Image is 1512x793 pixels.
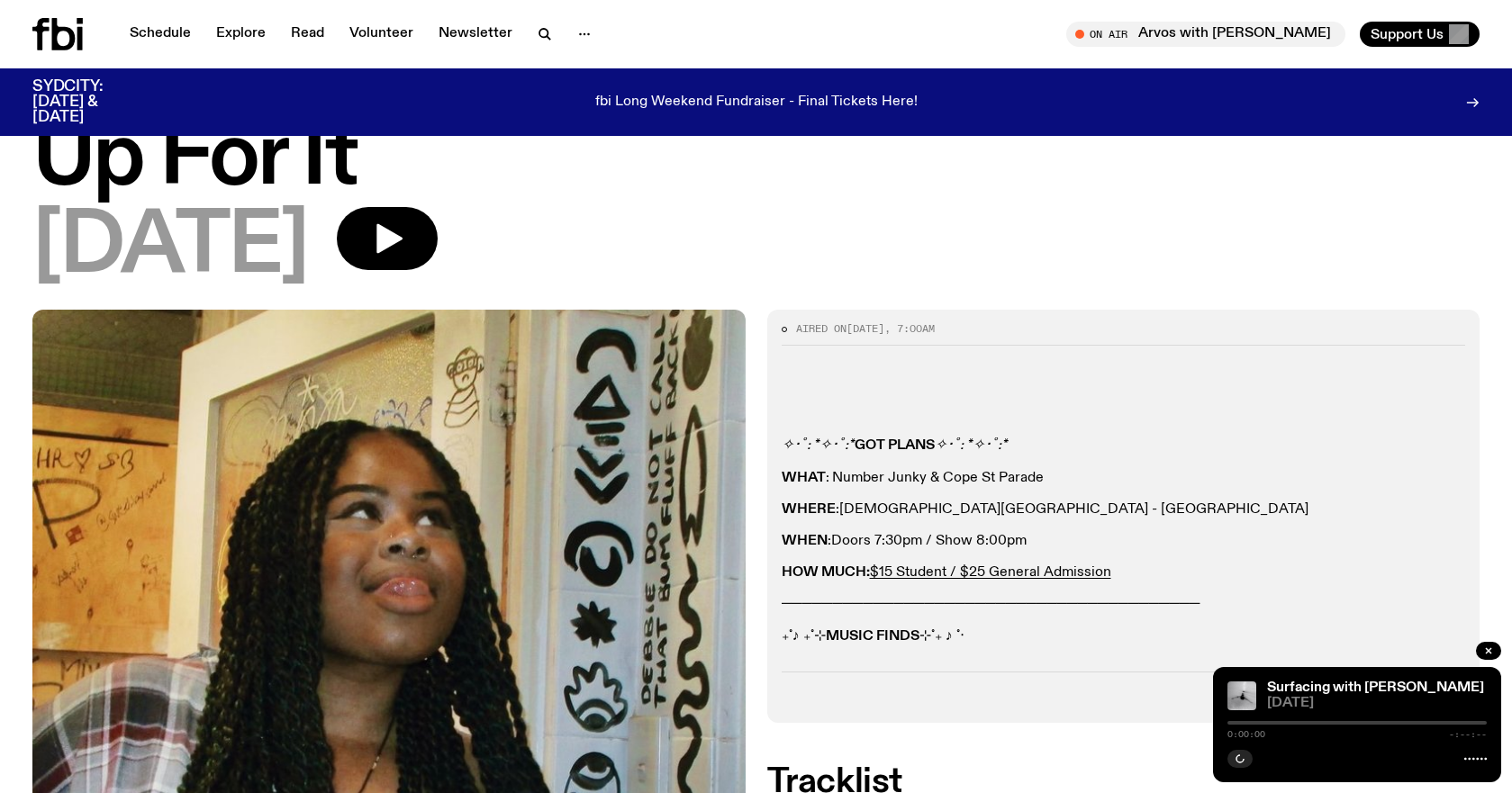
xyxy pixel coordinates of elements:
[428,22,523,47] a: Newsletter
[280,22,335,47] a: Read
[782,470,1466,487] p: : Number Junky & Cope St Parade
[782,438,855,453] em: ✧･ﾟ: *✧･ﾟ:*
[339,22,424,47] a: Volunteer
[796,321,847,336] span: Aired on
[32,119,1480,200] h1: Up For It
[32,79,148,125] h3: SYDCITY: [DATE] & [DATE]
[1066,22,1345,47] button: On AirArvos with [PERSON_NAME]
[847,321,884,336] span: [DATE]
[1371,26,1444,42] span: Support Us
[782,565,870,580] strong: HOW MUCH:
[870,565,1111,580] a: $15 Student / $25 General Admission
[855,438,935,453] strong: GOT PLANS
[32,207,308,288] span: [DATE]
[884,321,935,336] span: , 7:00am
[782,502,836,517] strong: WHERE
[782,501,1466,518] p: : [DEMOGRAPHIC_DATA][GEOGRAPHIC_DATA] - [GEOGRAPHIC_DATA]
[119,22,202,47] a: Schedule
[205,22,276,47] a: Explore
[782,471,826,485] strong: WHAT
[935,438,1008,453] em: ✧･ﾟ: *✧･ﾟ:*
[1360,22,1480,47] button: Support Us
[782,533,1466,550] p: : Doors 7:30pm / Show 8:00pm
[1449,730,1487,739] span: -:--:--
[595,95,918,111] p: fbi Long Weekend Fundraiser - Final Tickets Here!
[782,534,828,548] strong: WHEN
[1267,680,1484,695] a: Surfacing with [PERSON_NAME]
[1267,697,1487,710] span: [DATE]
[1227,730,1265,739] span: 0:00:00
